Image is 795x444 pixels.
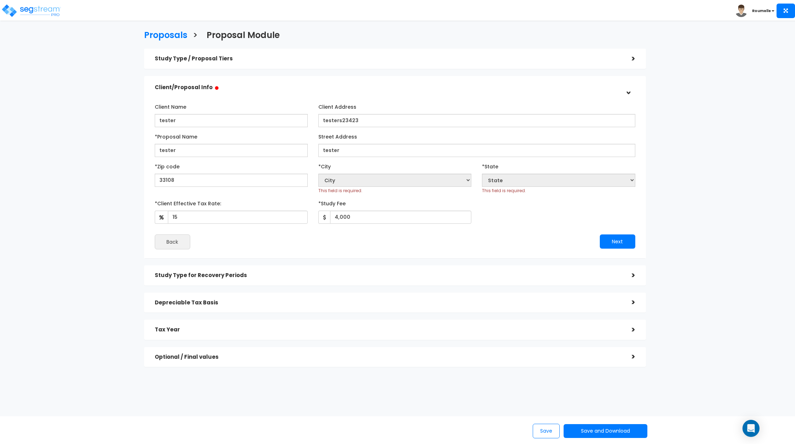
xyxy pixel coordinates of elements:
[621,351,635,362] div: >
[155,272,621,278] h5: Study Type for Recovery Periods
[564,424,647,438] button: Save and Download
[621,297,635,308] div: >
[482,188,526,194] small: This field is required.
[742,420,760,437] div: Open Intercom Messenger
[621,324,635,335] div: >
[193,31,198,42] h3: >
[144,31,187,42] h3: Proposals
[155,161,180,170] label: *Zip code
[318,188,362,194] small: This field is required.
[533,424,560,438] button: Save
[155,300,621,306] h5: Depreciable Tax Basis
[621,270,635,281] div: >
[1,4,61,18] img: logo_pro_r.png
[623,80,634,94] div: >
[155,327,621,333] h5: Tax Year
[155,56,621,62] h5: Study Type / Proposal Tiers
[201,23,280,45] a: Proposal Module
[318,161,331,170] label: *City
[482,161,498,170] label: *State
[600,234,635,249] button: Next
[139,23,187,45] a: Proposals
[621,53,635,64] div: >
[318,197,346,207] label: *Study Fee
[214,82,219,93] span: ●
[155,131,197,140] label: *Proposal Name
[735,5,747,17] img: avatar.png
[155,83,621,92] h5: Client/Proposal Info
[752,8,771,13] b: Roumelle
[155,197,221,207] label: *Client Effective Tax Rate:
[318,101,356,110] label: Client Address
[155,101,186,110] label: Client Name
[155,354,621,360] h5: Optional / Final values
[207,31,280,42] h3: Proposal Module
[155,234,190,249] button: Back
[318,131,357,140] label: Street Address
